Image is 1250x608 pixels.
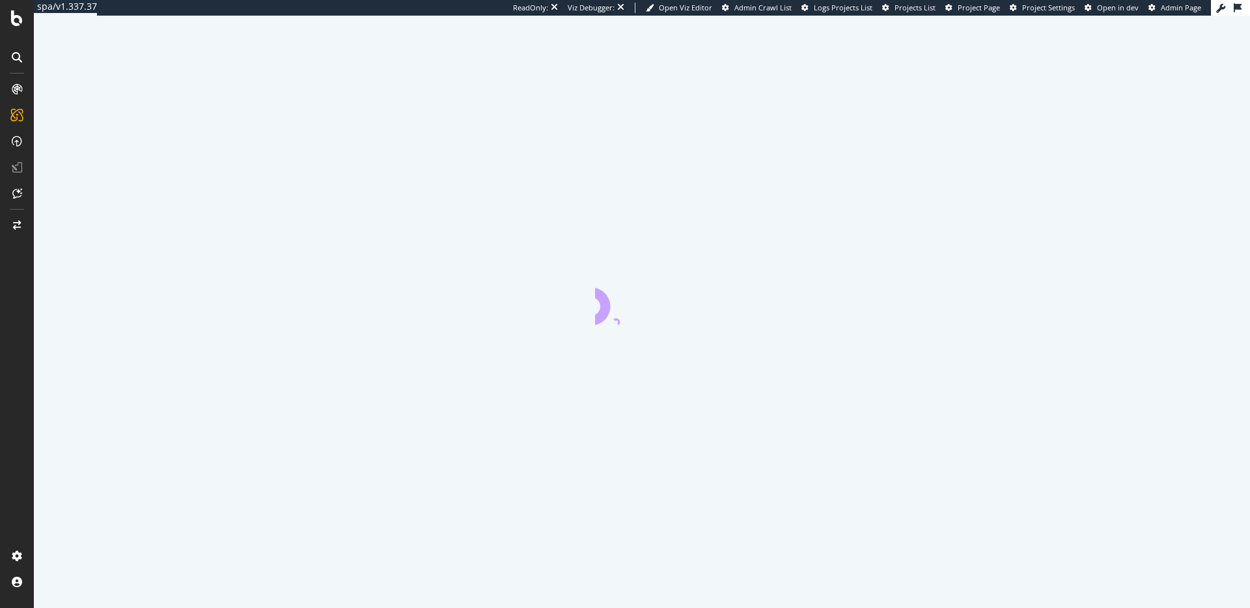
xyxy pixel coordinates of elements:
span: Admin Crawl List [734,3,792,12]
span: Open Viz Editor [659,3,712,12]
div: Viz Debugger: [568,3,615,13]
a: Admin Crawl List [722,3,792,13]
a: Project Page [945,3,1000,13]
span: Admin Page [1161,3,1201,12]
a: Logs Projects List [801,3,872,13]
span: Projects List [895,3,936,12]
a: Open Viz Editor [646,3,712,13]
div: animation [595,278,689,325]
a: Admin Page [1148,3,1201,13]
div: ReadOnly: [513,3,548,13]
a: Project Settings [1010,3,1075,13]
span: Open in dev [1097,3,1139,12]
a: Projects List [882,3,936,13]
span: Project Page [958,3,1000,12]
span: Logs Projects List [814,3,872,12]
span: Project Settings [1022,3,1075,12]
a: Open in dev [1085,3,1139,13]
